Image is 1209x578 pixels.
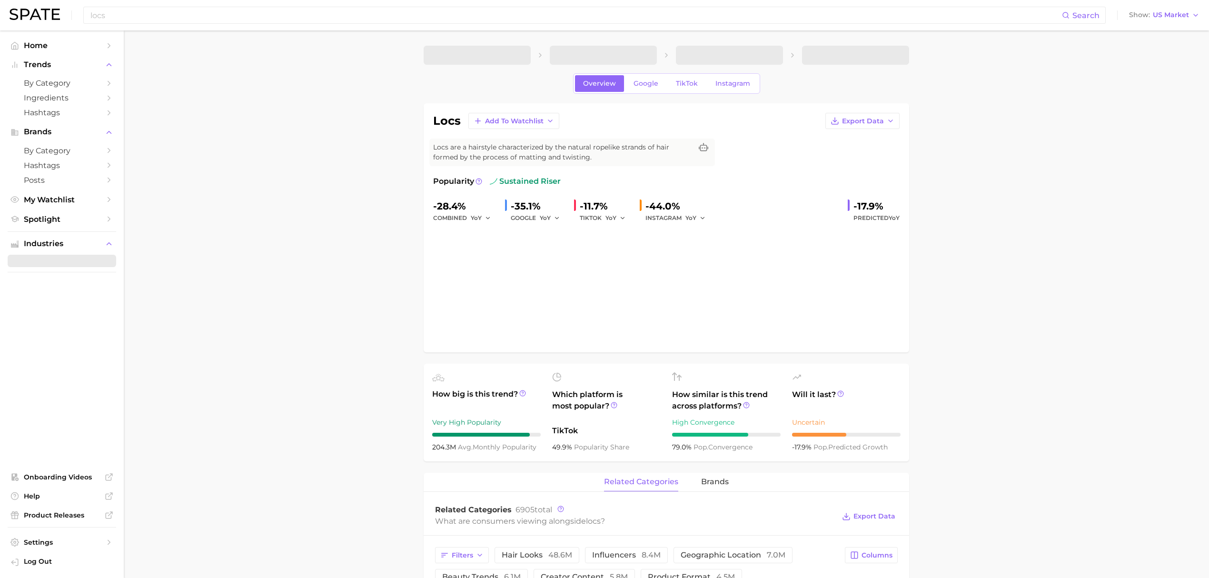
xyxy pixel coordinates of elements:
span: Spotlight [24,215,100,224]
span: 204.3m [432,443,458,451]
span: Filters [452,551,473,559]
button: Industries [8,237,116,251]
span: Google [634,80,658,88]
button: YoY [685,212,706,224]
span: 49.9% [552,443,574,451]
span: sustained riser [490,176,561,187]
div: -11.7% [580,199,632,214]
input: Search here for a brand, industry, or ingredient [89,7,1062,23]
span: Popularity [433,176,474,187]
span: YoY [605,214,616,222]
span: monthly popularity [458,443,536,451]
div: -44.0% [645,199,712,214]
div: INSTAGRAM [645,212,712,224]
span: locs [586,517,601,526]
h1: locs [433,115,461,127]
span: Predicted [853,212,900,224]
span: convergence [694,443,753,451]
div: -35.1% [511,199,566,214]
span: Log Out [24,557,109,566]
span: Show [1129,12,1150,18]
span: influencers [592,551,661,559]
a: Help [8,489,116,503]
span: 48.6m [548,550,572,559]
span: Columns [862,551,892,559]
span: related categories [604,478,678,486]
span: Related Categories [435,505,512,514]
span: -17.9% [792,443,813,451]
div: 9 / 10 [432,433,541,437]
span: 8.4m [642,550,661,559]
span: Which platform is most popular? [552,389,661,420]
a: Spotlight [8,212,116,227]
abbr: popularity index [813,443,828,451]
a: Instagram [707,75,758,92]
span: predicted growth [813,443,888,451]
a: Overview [575,75,624,92]
span: US Market [1153,12,1189,18]
span: popularity share [574,443,629,451]
span: Industries [24,239,100,248]
div: GOOGLE [511,212,566,224]
a: Settings [8,535,116,549]
div: High Convergence [672,417,781,428]
abbr: average [458,443,473,451]
abbr: popularity index [694,443,708,451]
button: Export Data [840,510,898,523]
button: Trends [8,58,116,72]
div: TIKTOK [580,212,632,224]
button: Filters [435,547,489,563]
span: by Category [24,79,100,88]
span: Hashtags [24,161,100,170]
a: Product Releases [8,508,116,522]
span: geographic location [681,551,785,559]
span: Export Data [853,512,895,520]
span: Will it last? [792,389,901,412]
span: by Category [24,146,100,155]
span: Hashtags [24,108,100,117]
span: Export Data [842,117,884,125]
span: How big is this trend? [432,389,541,412]
span: Settings [24,538,100,547]
span: Locs are a hairstyle characterized by the natural ropelike strands of hair formed by the process ... [433,142,692,162]
span: Product Releases [24,511,100,519]
span: Ingredients [24,93,100,102]
div: 5 / 10 [792,433,901,437]
a: Hashtags [8,105,116,120]
a: Posts [8,173,116,188]
span: brands [701,478,729,486]
span: Search [1072,11,1100,20]
span: YoY [889,214,900,221]
div: Very High Popularity [432,417,541,428]
a: by Category [8,76,116,90]
div: -28.4% [433,199,497,214]
span: Brands [24,128,100,136]
a: TikTok [668,75,706,92]
a: My Watchlist [8,192,116,207]
button: Add to Watchlist [468,113,559,129]
div: 7 / 10 [672,433,781,437]
a: Hashtags [8,158,116,173]
button: ShowUS Market [1127,9,1202,21]
span: YoY [540,214,551,222]
button: Columns [845,547,898,563]
span: Add to Watchlist [485,117,544,125]
button: YoY [471,212,491,224]
div: Uncertain [792,417,901,428]
a: Google [625,75,666,92]
div: -17.9% [853,199,900,214]
button: YoY [540,212,560,224]
span: 7.0m [767,550,785,559]
span: Posts [24,176,100,185]
a: by Category [8,143,116,158]
span: My Watchlist [24,195,100,204]
span: Onboarding Videos [24,473,100,481]
span: 79.0% [672,443,694,451]
div: combined [433,212,497,224]
img: SPATE [10,9,60,20]
span: How similar is this trend across platforms? [672,389,781,412]
span: YoY [471,214,482,222]
span: TikTok [552,425,661,437]
button: YoY [605,212,626,224]
div: What are consumers viewing alongside ? [435,515,835,528]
